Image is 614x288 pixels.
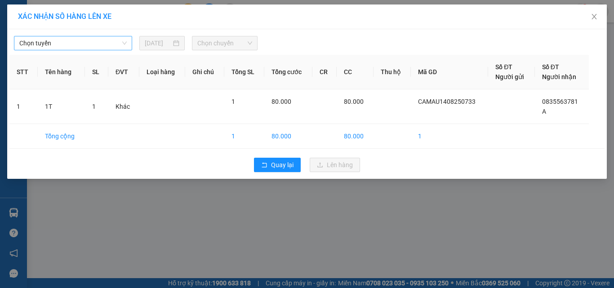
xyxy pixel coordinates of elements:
span: Chọn tuyến [19,36,127,50]
input: 14/08/2025 [145,38,171,48]
th: Ghi chú [185,55,224,89]
td: 1 [224,124,264,149]
span: 1 [92,103,96,110]
button: rollbackQuay lại [254,158,301,172]
th: Tổng SL [224,55,264,89]
th: CR [312,55,337,89]
span: 1 [231,98,235,105]
td: 1 [411,124,489,149]
span: XÁC NHẬN SỐ HÀNG LÊN XE [18,12,111,21]
td: 80.000 [264,124,312,149]
th: Thu hộ [374,55,411,89]
td: 80.000 [337,124,374,149]
span: Người nhận [542,73,576,80]
th: Tên hàng [38,55,85,89]
td: 1 [9,89,38,124]
span: Số ĐT [495,63,512,71]
span: Chọn chuyến [197,36,253,50]
button: uploadLên hàng [310,158,360,172]
th: Mã GD [411,55,489,89]
span: A [542,108,546,115]
th: SL [85,55,108,89]
span: Số ĐT [542,63,559,71]
th: Tổng cước [264,55,312,89]
th: ĐVT [108,55,139,89]
span: CAMAU1408250733 [418,98,476,105]
td: Tổng cộng [38,124,85,149]
th: Loại hàng [139,55,185,89]
span: 80.000 [271,98,291,105]
span: Quay lại [271,160,294,170]
td: Khác [108,89,139,124]
th: CC [337,55,374,89]
span: 80.000 [344,98,364,105]
span: 0835563781 [542,98,578,105]
span: Người gửi [495,73,524,80]
th: STT [9,55,38,89]
span: close [591,13,598,20]
td: 1T [38,89,85,124]
span: rollback [261,162,267,169]
button: Close [582,4,607,30]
